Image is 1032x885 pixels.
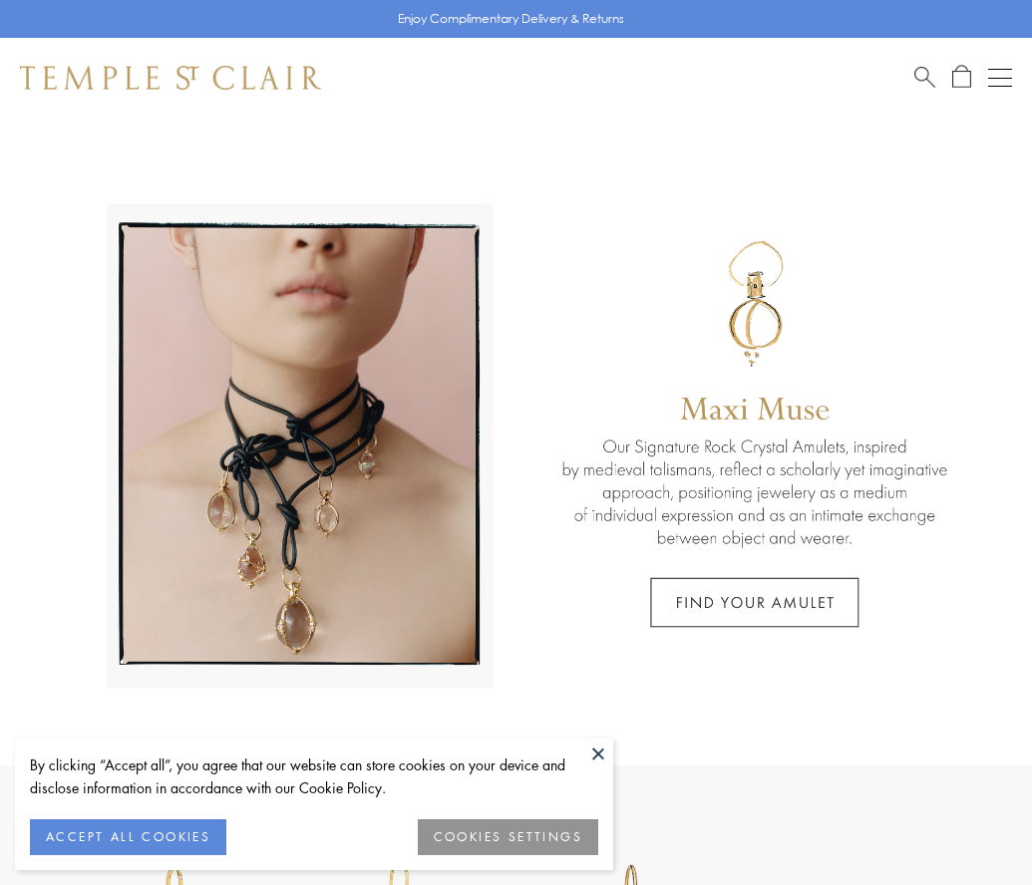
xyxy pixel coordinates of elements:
a: Search [914,65,935,90]
button: COOKIES SETTINGS [418,819,598,855]
img: Temple St. Clair [20,66,321,90]
button: Open navigation [988,66,1012,90]
button: ACCEPT ALL COOKIES [30,819,226,855]
p: Enjoy Complimentary Delivery & Returns [398,9,624,29]
div: By clicking “Accept all”, you agree that our website can store cookies on your device and disclos... [30,753,598,799]
a: Open Shopping Bag [952,65,971,90]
